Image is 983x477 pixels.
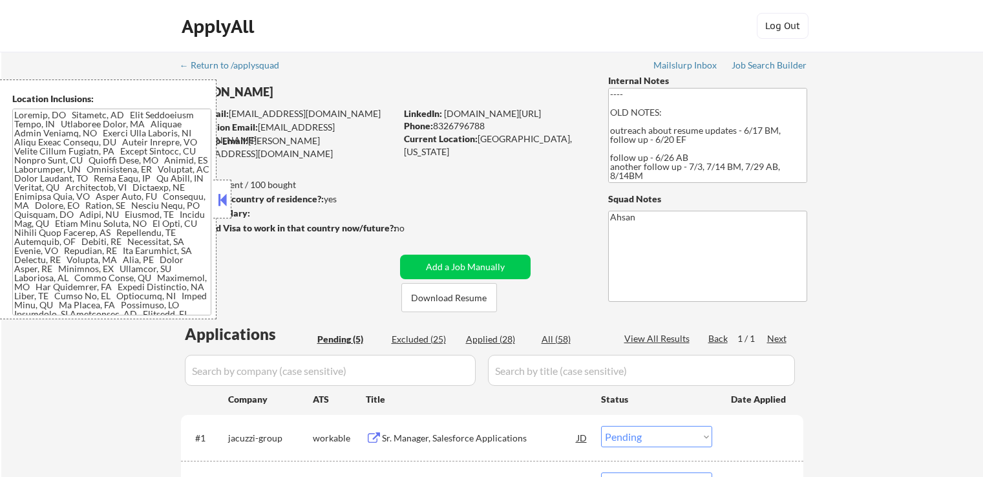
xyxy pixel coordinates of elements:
div: JD [576,426,589,449]
strong: Will need Visa to work in that country now/future?: [181,222,396,233]
div: Sr. Manager, Salesforce Applications [382,432,577,445]
div: 28 sent / 100 bought [180,178,396,191]
div: Company [228,393,313,406]
input: Search by title (case sensitive) [488,355,795,386]
div: Title [366,393,589,406]
div: ATS [313,393,366,406]
div: All (58) [542,333,606,346]
div: [PERSON_NAME] [181,84,447,100]
div: View All Results [624,332,693,345]
a: Mailslurp Inbox [653,60,718,73]
div: ApplyAll [182,16,258,37]
div: Pending (5) [317,333,382,346]
input: Search by company (case sensitive) [185,355,476,386]
div: workable [313,432,366,445]
div: Squad Notes [608,193,807,206]
strong: Current Location: [404,133,478,144]
div: Back [708,332,729,345]
a: Job Search Builder [732,60,807,73]
div: no [394,222,431,235]
strong: Phone: [404,120,433,131]
div: Status [601,387,712,410]
button: Log Out [757,13,809,39]
div: yes [180,193,392,206]
div: [EMAIL_ADDRESS][DOMAIN_NAME] [182,121,396,146]
div: 1 / 1 [737,332,767,345]
div: Next [767,332,788,345]
strong: LinkedIn: [404,108,442,119]
div: Location Inclusions: [12,92,211,105]
div: [EMAIL_ADDRESS][DOMAIN_NAME] [182,107,396,120]
div: Applied (28) [466,333,531,346]
div: Applications [185,326,313,342]
strong: Can work in country of residence?: [180,193,324,204]
a: [DOMAIN_NAME][URL] [444,108,541,119]
div: Mailslurp Inbox [653,61,718,70]
div: #1 [195,432,218,445]
button: Add a Job Manually [400,255,531,279]
a: ← Return to /applysquad [180,60,291,73]
div: Excluded (25) [392,333,456,346]
button: Download Resume [401,283,497,312]
div: jacuzzi-group [228,432,313,445]
div: [PERSON_NAME][EMAIL_ADDRESS][DOMAIN_NAME] [181,134,396,160]
div: 8326796788 [404,120,587,132]
div: [GEOGRAPHIC_DATA], [US_STATE] [404,132,587,158]
div: ← Return to /applysquad [180,61,291,70]
div: Job Search Builder [732,61,807,70]
div: Internal Notes [608,74,807,87]
div: Date Applied [731,393,788,406]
